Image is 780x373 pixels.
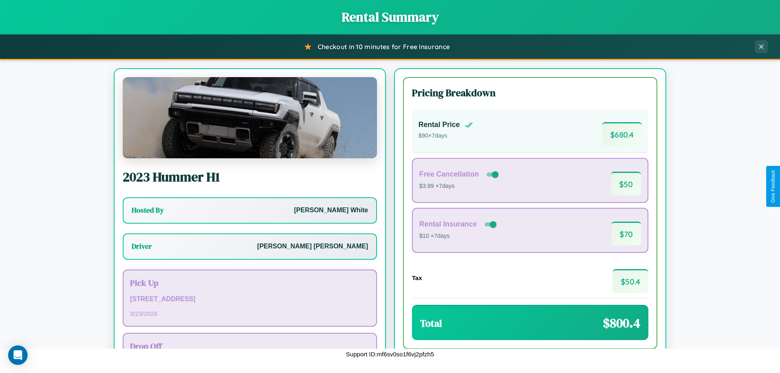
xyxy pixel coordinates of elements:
span: $ 70 [611,222,641,246]
p: Support ID: mf6sv0so1f6vj2pfzh5 [346,349,434,360]
p: 3 / 23 / 2026 [130,308,370,319]
p: $3.99 × 7 days [419,181,500,192]
p: [PERSON_NAME] [PERSON_NAME] [257,241,368,252]
h1: Rental Summary [8,8,772,26]
h3: Driver [132,241,152,251]
span: $ 680.4 [602,122,642,146]
span: $ 800.4 [603,314,640,332]
h3: Pick Up [130,277,370,289]
p: $ 90 × 7 days [418,131,473,141]
div: Open Intercom Messenger [8,345,28,365]
h2: 2023 Hummer H1 [123,168,377,186]
p: $10 × 7 days [419,231,498,241]
h4: Free Cancellation [419,170,479,179]
h4: Tax [412,274,422,281]
span: $ 50.4 [613,269,648,293]
div: Give Feedback [770,170,776,203]
h4: Rental Insurance [419,220,477,229]
h4: Rental Price [418,121,460,129]
h3: Drop Off [130,340,370,352]
p: [PERSON_NAME] White [294,205,368,216]
h3: Hosted By [132,205,164,215]
img: Hummer H1 [123,77,377,158]
h3: Total [420,317,442,330]
p: [STREET_ADDRESS] [130,293,370,305]
span: $ 50 [611,172,641,196]
span: Checkout in 10 minutes for Free Insurance [318,43,450,51]
h3: Pricing Breakdown [412,86,648,99]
